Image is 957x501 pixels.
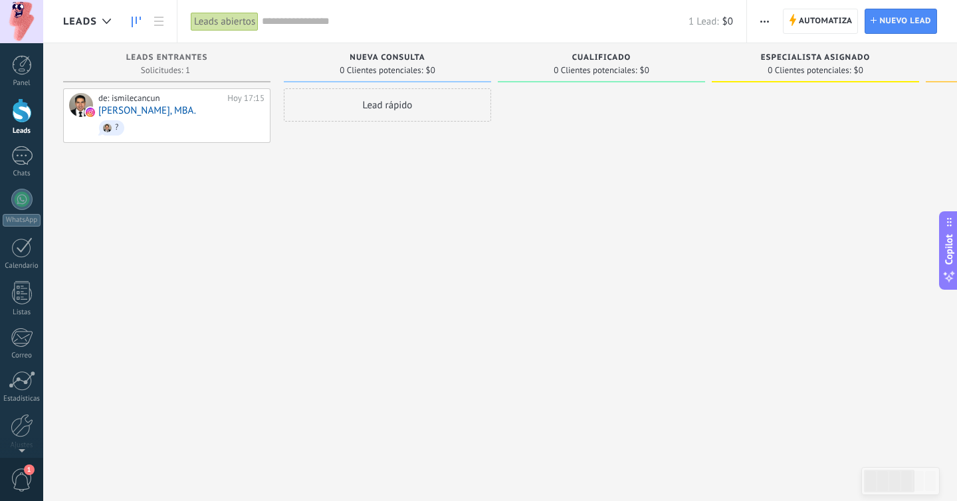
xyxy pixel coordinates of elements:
[799,9,853,33] span: Automatiza
[3,395,41,403] div: Estadísticas
[3,214,41,227] div: WhatsApp
[761,53,870,62] span: Especialista asignado
[86,108,95,117] img: instagram.svg
[350,53,425,62] span: Nueva consulta
[865,9,937,34] a: Nuevo lead
[572,53,631,62] span: Cualificado
[768,66,851,74] span: 0 Clientes potenciales:
[191,12,259,31] div: Leads abiertos
[3,127,41,136] div: Leads
[63,15,97,28] span: Leads
[148,9,170,35] a: Lista
[98,93,223,104] div: de: ismilecancun
[942,235,956,265] span: Copilot
[3,308,41,317] div: Listas
[24,464,35,475] span: 1
[290,53,484,64] div: Nueva consulta
[554,66,637,74] span: 0 Clientes potenciales:
[879,9,931,33] span: Nuevo lead
[284,88,491,122] div: Lead rápido
[3,351,41,360] div: Correo
[340,66,423,74] span: 0 Clientes potenciales:
[70,53,264,64] div: Leads Entrantes
[3,169,41,178] div: Chats
[718,53,912,64] div: Especialista asignado
[126,53,208,62] span: Leads Entrantes
[98,105,196,116] a: [PERSON_NAME], MBA.
[755,9,774,34] button: Más
[426,66,435,74] span: $0
[3,262,41,270] div: Calendario
[722,15,733,28] span: $0
[3,79,41,88] div: Panel
[115,123,118,132] div: ?
[854,66,863,74] span: $0
[783,9,859,34] a: Automatiza
[69,93,93,117] div: Brayan Sanchez, MBA.
[689,15,718,28] span: 1 Lead:
[640,66,649,74] span: $0
[141,66,190,74] span: Solicitudes: 1
[504,53,698,64] div: Cualificado
[227,93,265,104] div: Hoy 17:15
[125,9,148,35] a: Leads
